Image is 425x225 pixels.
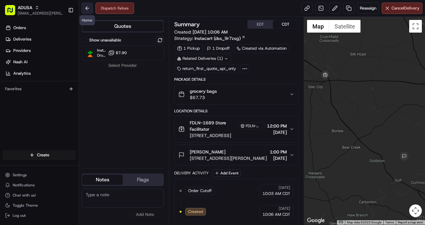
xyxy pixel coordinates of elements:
p: Welcome 👋 [6,25,115,35]
button: Reassign [357,3,379,14]
a: Created via Automation [234,44,289,53]
button: Add Event [212,169,241,177]
div: Start new chat [22,60,104,67]
span: Instacart [97,48,106,53]
span: [PERSON_NAME] [190,149,225,155]
button: Notifications [3,181,76,190]
span: [STREET_ADDRESS][PERSON_NAME] [190,155,267,161]
span: 10:06 AM CDT [262,212,290,217]
span: Pylon [63,107,77,112]
a: Orders [3,23,79,33]
button: Toggle fullscreen view [409,20,422,33]
span: [STREET_ADDRESS] [190,132,264,139]
a: 💻API Documentation [51,89,104,101]
img: 1736555255976-a54dd68f-1ca7-489b-9aae-adbdc363a1c4 [6,60,18,72]
div: Strategy: [174,35,245,41]
button: $7.90 [108,50,127,56]
button: Start new chat [108,62,115,70]
span: [DATE] [267,129,287,135]
a: Report a map error [398,221,423,224]
span: Created: [174,29,228,35]
button: ADUSA[EMAIL_ADDRESS][PERSON_NAME][DOMAIN_NAME] [3,3,65,18]
button: grocery bags$67.73 [175,84,298,104]
span: [DATE] [279,206,290,211]
button: Keyboard shortcuts [339,221,343,223]
span: Nash AI [13,59,28,65]
a: Analytics [3,68,79,78]
span: Providers [13,48,31,53]
div: Home [79,15,95,25]
span: FDLN-1689 Store Facilitator [190,120,237,132]
img: Instacart [86,49,94,57]
div: return_first_quote_api_only [174,64,239,73]
button: Settings [3,171,76,179]
span: Orders [13,25,26,31]
input: Clear [16,41,104,47]
a: Open this area in Google Maps (opens a new window) [305,216,326,225]
div: Delivery Activity [174,171,209,176]
div: Location Details [174,109,299,114]
button: EDT [248,20,273,28]
span: $7.90 [116,50,127,55]
span: Created [188,209,203,215]
button: Create [3,150,76,160]
img: Google [305,216,326,225]
span: Deliveries [13,36,31,42]
button: Flags [123,175,163,185]
span: Instacart (dss_9r7zsg) [194,35,241,41]
img: Nash [6,6,19,19]
span: Map data ©2025 Google [347,221,381,224]
span: 10:03 AM CDT [262,191,290,197]
span: Log out [13,213,26,218]
button: Toggle Theme [3,201,76,210]
div: We're available if you need us! [22,67,80,72]
span: [DATE] [270,155,287,161]
span: Knowledge Base [13,92,48,98]
button: ADUSA [18,4,32,11]
span: FDLN-1689 [246,123,262,128]
a: Terms [385,221,394,224]
a: Powered byPylon [45,107,77,112]
span: $67.73 [190,94,217,101]
div: Related Deliveries (1) [174,54,231,63]
span: Dropoff ETA - [97,53,106,58]
a: 📗Knowledge Base [4,89,51,101]
button: Chat with us! [3,191,76,200]
label: Show unavailable [89,37,121,43]
a: Instacart (dss_9r7zsg) [194,35,245,41]
span: Settings [13,172,27,178]
button: Notes [82,175,123,185]
div: 📗 [6,92,11,97]
span: 1:00 PM [270,149,287,155]
button: [EMAIL_ADDRESS][PERSON_NAME][DOMAIN_NAME] [18,11,63,16]
span: Notifications [13,183,35,188]
button: Log out [3,211,76,220]
button: [PERSON_NAME][STREET_ADDRESS][PERSON_NAME]1:00 PM[DATE] [175,145,298,165]
a: Providers [3,46,79,56]
div: Favorites [3,84,76,94]
button: CDT [273,20,298,28]
span: Reassign [360,5,376,11]
span: [DATE] 10:06 AM [193,29,228,35]
a: Deliveries [3,34,79,44]
span: 12:00 PM [267,123,287,129]
button: CancelDelivery [382,3,422,14]
div: 1 Dropoff [204,44,232,53]
button: Map camera controls [409,204,422,217]
div: 💻 [53,92,59,97]
button: Show satellite imagery [329,20,360,33]
a: Nash AI [3,57,79,67]
span: API Documentation [60,92,102,98]
span: Create [37,152,49,158]
span: Chat with us! [13,193,36,198]
span: Analytics [13,71,31,76]
span: Order Cutoff [188,188,212,194]
span: [DATE] [279,185,290,190]
button: Show street map [307,20,329,33]
span: Cancel Delivery [391,5,420,11]
span: grocery bags [190,88,217,94]
h3: Summary [174,22,200,27]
